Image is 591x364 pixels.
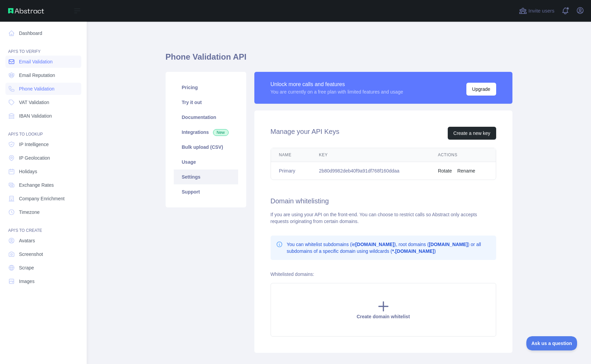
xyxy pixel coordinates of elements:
span: Company Enrichment [19,195,65,202]
span: Email Reputation [19,72,55,79]
a: Support [174,184,238,199]
a: Usage [174,155,238,169]
td: Primary [271,162,311,180]
p: You can whitelist subdomains (ie ), root domains ( ) or all subdomains of a specific domain using... [287,241,491,255]
span: Phone Validation [19,85,55,92]
a: IP Geolocation [5,152,81,164]
h2: Domain whitelisting [271,196,496,206]
div: If you are using your API on the front-end. You can choose to restrict calls so Abstract only acc... [271,211,496,225]
span: Invite users [528,7,554,15]
a: Settings [174,169,238,184]
span: Images [19,278,35,285]
th: Name [271,148,311,162]
a: Images [5,275,81,287]
div: API'S TO CREATE [5,220,81,233]
span: IP Geolocation [19,155,50,161]
h1: Phone Validation API [166,52,512,68]
h2: Manage your API Keys [271,127,339,140]
button: Rotate [438,167,452,174]
th: Key [311,148,430,162]
a: Email Reputation [5,69,81,81]
button: Invite users [518,5,556,16]
a: Phone Validation [5,83,81,95]
a: IP Intelligence [5,138,81,150]
button: Create a new key [448,127,496,140]
div: You are currently on a free plan with limited features and usage [271,88,403,95]
span: Avatars [19,237,35,244]
a: Pricing [174,80,238,95]
span: Scrape [19,264,34,271]
span: New [213,129,229,136]
a: Integrations New [174,125,238,140]
a: Screenshot [5,248,81,260]
a: Company Enrichment [5,193,81,205]
a: VAT Validation [5,96,81,108]
a: Exchange Rates [5,179,81,191]
a: Documentation [174,110,238,125]
div: Unlock more calls and features [271,80,403,88]
span: IBAN Validation [19,113,52,119]
span: Timezone [19,209,40,216]
iframe: Toggle Customer Support [526,336,577,350]
b: [DOMAIN_NAME] [429,242,468,247]
a: Dashboard [5,27,81,39]
a: Bulk upload (CSV) [174,140,238,155]
a: IBAN Validation [5,110,81,122]
span: Holidays [19,168,37,175]
button: Rename [457,167,475,174]
button: Upgrade [466,83,496,96]
span: Email Validation [19,58,52,65]
div: API'S TO VERIFY [5,41,81,54]
a: Avatars [5,235,81,247]
div: API'S TO LOOKUP [5,123,81,137]
span: Screenshot [19,251,43,258]
td: 2b80d9982deb40f9a91df768f160ddaa [311,162,430,180]
span: IP Intelligence [19,141,49,148]
a: Try it out [174,95,238,110]
b: *.[DOMAIN_NAME] [392,248,434,254]
span: Create domain whitelist [357,314,410,319]
label: Whitelisted domains: [271,271,314,277]
span: VAT Validation [19,99,49,106]
a: Timezone [5,206,81,218]
span: Exchange Rates [19,182,54,188]
a: Scrape [5,262,81,274]
img: Abstract API [8,8,44,14]
th: Actions [430,148,496,162]
a: Holidays [5,165,81,178]
b: [DOMAIN_NAME] [355,242,394,247]
a: Email Validation [5,56,81,68]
